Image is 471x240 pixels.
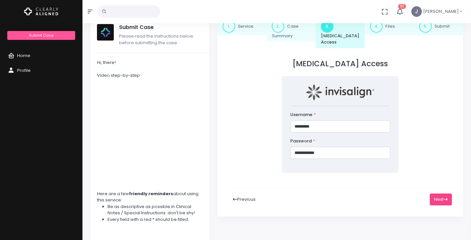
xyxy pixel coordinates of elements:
[119,33,193,46] span: Please read the instructions below before submitting the case.
[398,4,406,9] span: 32
[267,17,316,42] a: 2.Case Summary
[97,59,203,66] div: Hi, there!
[7,31,75,40] a: Submit Case
[272,20,284,33] span: 2.
[223,20,235,33] span: 1.
[129,191,173,197] strong: friendly reminders
[414,17,463,35] a: 5.Submit
[290,111,316,118] label: Username
[321,20,333,33] span: 3.
[290,138,315,144] label: Password
[17,52,30,59] span: Home
[97,191,203,203] div: Here are a few about using this service:
[108,216,203,223] li: Every field with a red * should be filled.
[370,20,383,33] span: 4.
[29,33,53,38] span: Submit Case
[217,17,267,35] a: 1.Service
[306,84,374,101] img: invisalign-home-primary-logo.png
[411,6,422,17] span: J
[108,203,203,216] li: Be as descriptive as possible in Clinical Notes / Special Instructions: don't be shy!
[316,17,365,48] a: 3.[MEDICAL_DATA] Access
[229,59,452,68] h3: [MEDICAL_DATA] Access
[419,20,432,33] span: 5.
[430,194,452,206] button: Next
[423,8,459,15] span: [PERSON_NAME]
[24,5,58,18] img: Logo Horizontal
[229,194,260,206] button: Previous
[119,24,203,31] h5: Submit Case
[97,72,203,79] div: Video step-by-step:
[17,67,31,74] span: Profile
[365,17,414,35] a: 4.Files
